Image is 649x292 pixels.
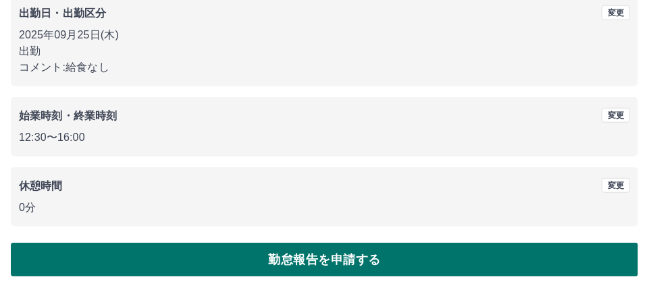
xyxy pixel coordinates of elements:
[19,129,630,146] p: 12:30 〜 16:00
[19,110,117,121] b: 始業時刻・終業時刻
[11,243,638,276] button: 勤怠報告を申請する
[19,200,630,216] p: 0分
[602,108,630,123] button: 変更
[602,178,630,193] button: 変更
[19,180,63,192] b: 休憩時間
[19,7,106,19] b: 出勤日・出勤区分
[19,59,630,76] p: コメント: 給食なし
[19,27,630,43] p: 2025年09月25日(木)
[602,5,630,20] button: 変更
[19,43,630,59] p: 出勤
